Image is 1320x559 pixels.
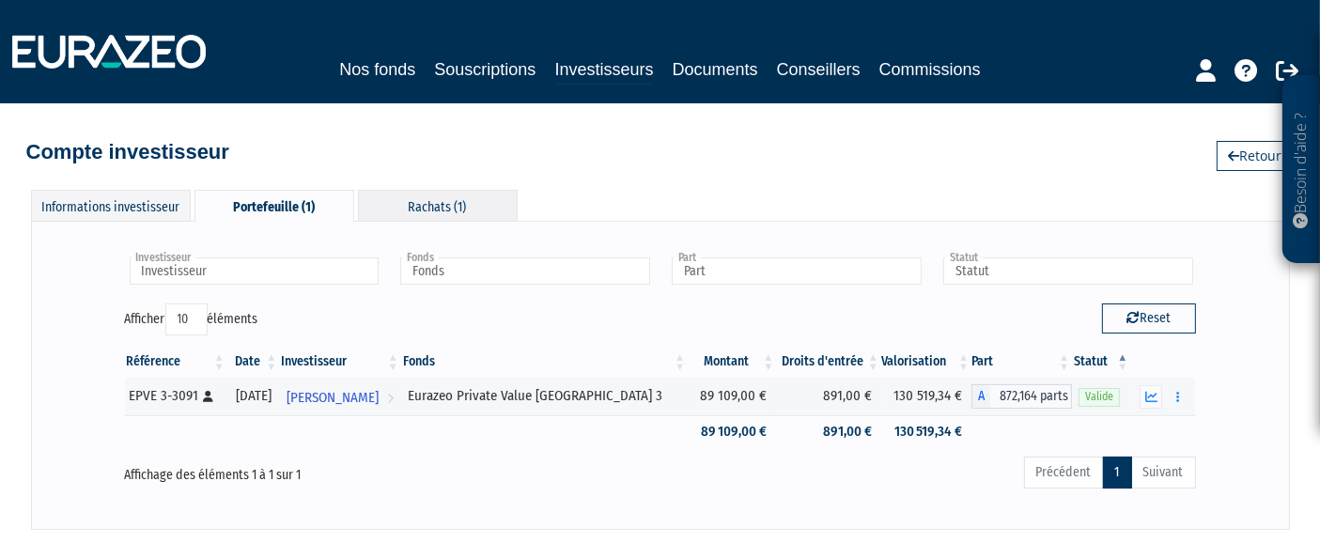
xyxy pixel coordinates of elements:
span: A [971,384,990,409]
a: Conseillers [777,56,861,83]
div: A - Eurazeo Private Value Europe 3 [971,384,1072,409]
div: Eurazeo Private Value [GEOGRAPHIC_DATA] 3 [408,386,681,406]
a: Souscriptions [434,56,536,83]
th: Investisseur: activer pour trier la colonne par ordre croissant [279,346,401,378]
a: Retour [1217,141,1295,171]
a: Commissions [879,56,981,83]
td: 891,00 € [776,415,880,448]
th: Statut : activer pour trier la colonne par ordre d&eacute;croissant [1072,346,1130,378]
a: Documents [673,56,758,83]
i: Voir l'investisseur [387,380,394,415]
img: 1732889491-logotype_eurazeo_blanc_rvb.png [12,35,206,69]
td: 891,00 € [776,378,880,415]
th: Droits d'entrée: activer pour trier la colonne par ordre croissant [776,346,880,378]
div: Rachats (1) [358,190,518,221]
a: Nos fonds [339,56,415,83]
th: Part: activer pour trier la colonne par ordre croissant [971,346,1072,378]
button: Reset [1102,303,1196,334]
div: EPVE 3-3091 [130,386,221,406]
td: 130 519,34 € [881,378,971,415]
p: Besoin d'aide ? [1291,85,1312,255]
h4: Compte investisseur [26,141,229,163]
th: Montant: activer pour trier la colonne par ordre croissant [688,346,776,378]
div: [DATE] [234,386,273,406]
a: 1 [1103,457,1132,489]
th: Fonds: activer pour trier la colonne par ordre croissant [401,346,688,378]
span: [PERSON_NAME] [287,380,379,415]
th: Valorisation: activer pour trier la colonne par ordre croissant [881,346,971,378]
td: 130 519,34 € [881,415,971,448]
th: Référence : activer pour trier la colonne par ordre croissant [125,346,227,378]
i: [Français] Personne physique [204,391,214,402]
div: Affichage des éléments 1 à 1 sur 1 [125,455,555,485]
span: Valide [1079,388,1120,406]
div: Portefeuille (1) [194,190,354,222]
th: Date: activer pour trier la colonne par ordre croissant [227,346,280,378]
label: Afficher éléments [125,303,258,335]
select: Afficheréléments [165,303,208,335]
div: Informations investisseur [31,190,191,221]
td: 89 109,00 € [688,415,776,448]
td: 89 109,00 € [688,378,776,415]
span: 872,164 parts [990,384,1072,409]
a: Investisseurs [554,56,653,85]
a: [PERSON_NAME] [279,378,401,415]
